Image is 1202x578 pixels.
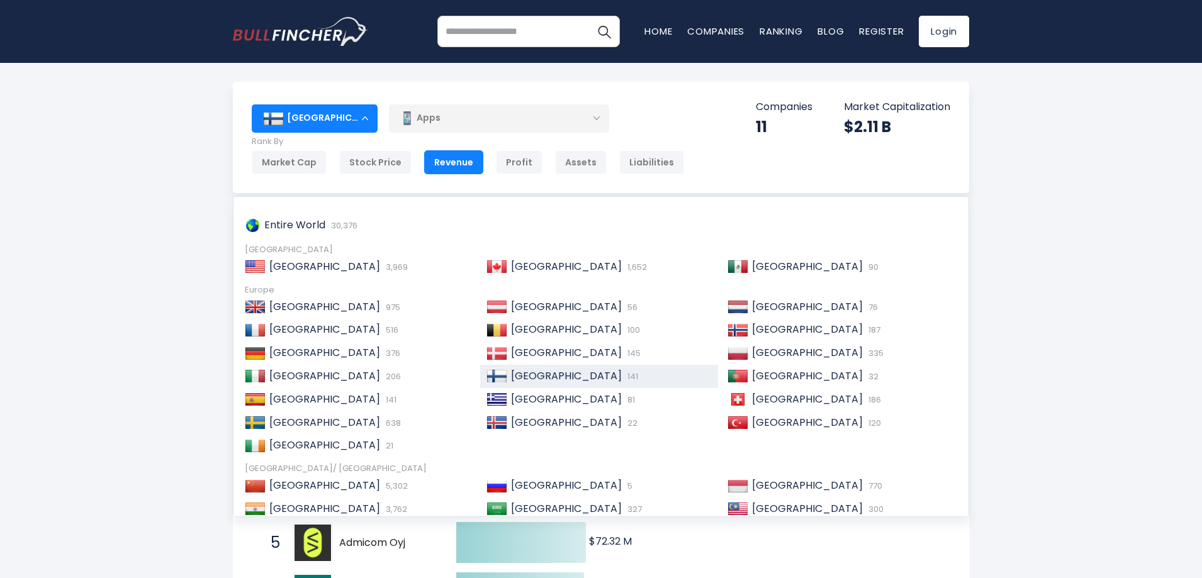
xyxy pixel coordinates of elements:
span: 90 [865,261,879,273]
span: 76 [865,301,878,313]
div: Revenue [424,150,483,174]
div: Apps [389,104,609,133]
span: [GEOGRAPHIC_DATA] [269,369,380,383]
span: [GEOGRAPHIC_DATA] [269,345,380,360]
span: 516 [383,324,398,336]
span: 327 [624,503,642,515]
span: [GEOGRAPHIC_DATA] [752,299,863,314]
a: Login [919,16,969,47]
span: [GEOGRAPHIC_DATA] [752,478,863,492]
a: Home [644,25,672,38]
img: Admicom Oyj [295,525,331,561]
span: 30,376 [328,220,357,231]
span: 22 [624,417,638,429]
span: 5 [624,480,632,492]
span: [GEOGRAPHIC_DATA] [752,392,863,406]
span: [GEOGRAPHIC_DATA] [269,322,380,336]
span: 3,762 [383,503,407,515]
span: 187 [865,324,880,336]
div: Stock Price [339,150,412,174]
button: Search [588,16,620,47]
span: [GEOGRAPHIC_DATA] [511,345,622,360]
span: [GEOGRAPHIC_DATA] [511,415,622,430]
span: [GEOGRAPHIC_DATA] [511,322,622,336]
div: $2.11 B [844,117,950,136]
div: [GEOGRAPHIC_DATA] [252,104,378,132]
span: [GEOGRAPHIC_DATA] [752,415,863,430]
span: 5,302 [383,480,408,492]
span: [GEOGRAPHIC_DATA] [752,345,863,360]
span: Entire World [264,218,325,232]
a: Register [859,25,904,38]
span: [GEOGRAPHIC_DATA] [269,415,380,430]
span: [GEOGRAPHIC_DATA] [752,369,863,383]
a: Go to homepage [233,17,368,46]
span: 3,969 [383,261,408,273]
span: [GEOGRAPHIC_DATA] [511,299,622,314]
span: 376 [383,347,400,359]
img: bullfincher logo [233,17,368,46]
span: [GEOGRAPHIC_DATA] [752,501,863,516]
span: 32 [865,370,879,382]
div: Liabilities [619,150,684,174]
span: 300 [865,503,884,515]
span: 81 [624,394,635,406]
span: 56 [624,301,638,313]
span: 638 [383,417,401,429]
a: Blog [817,25,844,38]
div: Assets [555,150,607,174]
span: 5 [264,532,277,553]
span: [GEOGRAPHIC_DATA] [511,259,622,274]
p: Market Capitalization [844,101,950,114]
span: 120 [865,417,881,429]
span: 145 [624,347,641,359]
p: Rank By [252,136,684,147]
span: 206 [383,370,401,382]
span: [GEOGRAPHIC_DATA] [511,392,622,406]
div: 11 [756,117,812,136]
div: [GEOGRAPHIC_DATA] [245,245,957,255]
span: [GEOGRAPHIC_DATA] [269,392,380,406]
span: [GEOGRAPHIC_DATA] [269,501,380,516]
span: [GEOGRAPHIC_DATA] [269,299,380,314]
span: 100 [624,324,640,336]
span: [GEOGRAPHIC_DATA] [269,478,380,492]
span: [GEOGRAPHIC_DATA] [752,322,863,336]
p: Companies [756,101,812,114]
a: Ranking [760,25,802,38]
span: 770 [865,480,882,492]
div: [GEOGRAPHIC_DATA]/ [GEOGRAPHIC_DATA] [245,464,957,474]
span: Admicom Oyj [339,536,434,550]
span: [GEOGRAPHIC_DATA] [511,501,622,516]
span: [GEOGRAPHIC_DATA] [269,438,380,452]
span: 335 [865,347,884,359]
text: $72.32 M [589,534,632,548]
span: 141 [383,394,396,406]
span: [GEOGRAPHIC_DATA] [511,369,622,383]
span: 1,652 [624,261,647,273]
span: 975 [383,301,400,313]
span: [GEOGRAPHIC_DATA] [752,259,863,274]
span: 141 [624,370,638,382]
div: Market Cap [252,150,327,174]
span: 21 [383,440,393,452]
span: 186 [865,394,881,406]
div: Profit [496,150,542,174]
div: Europe [245,285,957,296]
span: [GEOGRAPHIC_DATA] [511,478,622,492]
a: Companies [687,25,744,38]
span: [GEOGRAPHIC_DATA] [269,259,380,274]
